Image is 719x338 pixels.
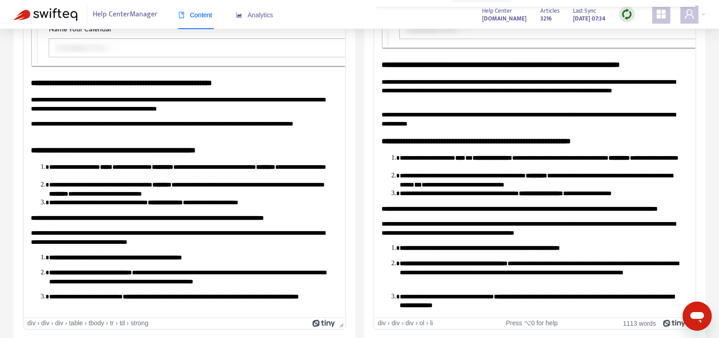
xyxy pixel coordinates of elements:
div: Press the Up and Down arrow keys to resize the editor. [336,318,345,329]
span: appstore [656,9,667,20]
span: Help Center [482,6,512,16]
div: li [430,319,433,327]
div: › [416,319,418,327]
div: div [406,319,414,327]
span: Content [178,11,212,19]
img: sync.dc5367851b00ba804db3.png [621,9,633,20]
div: div [392,319,400,327]
a: Powered by Tiny [663,319,686,327]
div: › [402,319,404,327]
div: ol [419,319,424,327]
div: div [378,319,386,327]
button: 1113 words [623,319,656,327]
span: Articles [540,6,559,16]
span: Help Center Manager [93,6,158,23]
strong: [DATE] 07:34 [573,14,605,24]
strong: 3216 [540,14,552,24]
span: Analytics [236,11,273,19]
div: › [387,319,390,327]
span: Last Sync [573,6,596,16]
span: user [684,9,695,20]
div: › [426,319,428,327]
iframe: Button to launch messaging window [683,302,712,331]
div: Press ⌥0 for help [480,319,583,327]
strong: [DOMAIN_NAME] [482,14,527,24]
span: area-chart [236,12,242,18]
a: Powered by Tiny [312,319,335,327]
span: book [178,12,185,18]
img: Swifteq [14,8,77,21]
iframe: Rich Text Area [374,7,696,318]
a: [DOMAIN_NAME] [482,13,527,24]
